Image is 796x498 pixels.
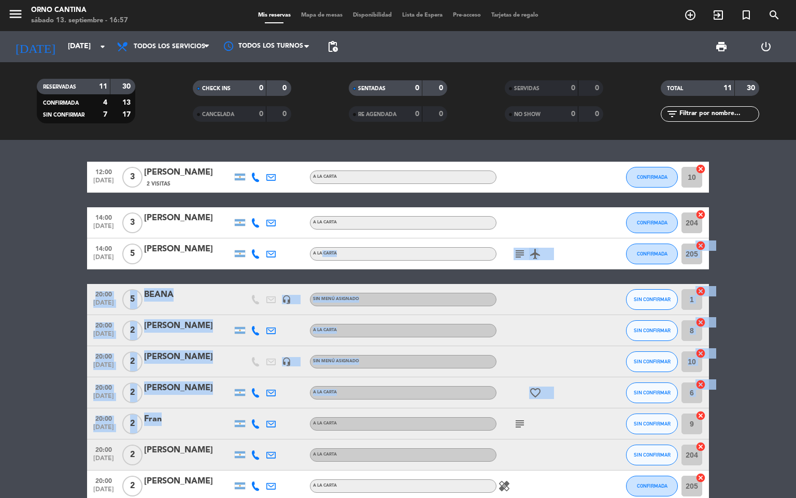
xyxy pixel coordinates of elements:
[147,180,170,188] span: 2 Visitas
[695,240,706,251] i: cancel
[91,486,117,498] span: [DATE]
[595,110,601,118] strong: 0
[626,476,678,496] button: CONFIRMADA
[326,40,339,53] span: pending_actions
[91,350,117,362] span: 20:00
[202,86,231,91] span: CHECK INS
[134,43,205,50] span: Todos los servicios
[282,84,289,92] strong: 0
[634,359,671,364] span: SIN CONFIRMAR
[695,410,706,421] i: cancel
[486,12,544,18] span: Tarjetas de regalo
[712,9,724,21] i: exit_to_app
[96,40,109,53] i: arrow_drop_down
[313,483,337,488] span: A LA CARTA
[514,418,526,430] i: subject
[122,83,133,90] strong: 30
[31,5,128,16] div: Orno Cantina
[91,393,117,405] span: [DATE]
[122,320,143,341] span: 2
[684,9,696,21] i: add_circle_outline
[313,175,337,179] span: A LA CARTA
[634,421,671,426] span: SIN CONFIRMAR
[358,86,386,91] span: SENTADAS
[144,475,232,488] div: [PERSON_NAME]
[571,84,575,92] strong: 0
[282,110,289,118] strong: 0
[91,211,117,223] span: 14:00
[122,414,143,434] span: 2
[667,86,683,91] span: TOTAL
[626,351,678,372] button: SIN CONFIRMAR
[122,244,143,264] span: 5
[498,480,510,492] i: healing
[666,108,678,120] i: filter_list
[626,320,678,341] button: SIN CONFIRMAR
[571,110,575,118] strong: 0
[144,319,232,333] div: [PERSON_NAME]
[296,12,348,18] span: Mapa de mesas
[259,84,263,92] strong: 0
[103,99,107,106] strong: 4
[144,412,232,426] div: Fran
[448,12,486,18] span: Pre-acceso
[122,99,133,106] strong: 13
[637,174,667,180] span: CONFIRMADA
[91,223,117,235] span: [DATE]
[122,167,143,188] span: 3
[514,112,541,117] span: NO SHOW
[634,452,671,458] span: SIN CONFIRMAR
[103,111,107,118] strong: 7
[439,110,445,118] strong: 0
[91,443,117,455] span: 20:00
[91,288,117,300] span: 20:00
[715,40,728,53] span: print
[259,110,263,118] strong: 0
[358,112,396,117] span: RE AGENDADA
[313,359,359,363] span: Sin menú asignado
[747,84,757,92] strong: 30
[144,350,232,364] div: [PERSON_NAME]
[744,31,788,62] div: LOG OUT
[91,331,117,343] span: [DATE]
[91,300,117,311] span: [DATE]
[695,286,706,296] i: cancel
[43,101,79,106] span: CONFIRMADA
[91,254,117,266] span: [DATE]
[415,110,419,118] strong: 0
[637,251,667,257] span: CONFIRMADA
[43,112,84,118] span: SIN CONFIRMAR
[695,473,706,483] i: cancel
[91,474,117,486] span: 20:00
[8,35,63,58] i: [DATE]
[282,295,291,304] i: headset_mic
[122,382,143,403] span: 2
[91,381,117,393] span: 20:00
[768,9,780,21] i: search
[595,84,601,92] strong: 0
[144,211,232,225] div: [PERSON_NAME]
[695,164,706,174] i: cancel
[122,111,133,118] strong: 17
[122,445,143,465] span: 2
[740,9,752,21] i: turned_in_not
[695,317,706,328] i: cancel
[313,452,337,457] span: A LA CARTA
[637,220,667,225] span: CONFIRMADA
[144,381,232,395] div: [PERSON_NAME]
[144,444,232,457] div: [PERSON_NAME]
[313,251,337,255] span: A LA CARTA
[91,242,117,254] span: 14:00
[634,328,671,333] span: SIN CONFIRMAR
[626,167,678,188] button: CONFIRMADA
[529,248,542,260] i: airplanemode_active
[122,351,143,372] span: 2
[313,220,337,224] span: A LA CARTA
[626,289,678,310] button: SIN CONFIRMAR
[313,297,359,301] span: Sin menú asignado
[626,382,678,403] button: SIN CONFIRMAR
[397,12,448,18] span: Lista de Espera
[439,84,445,92] strong: 0
[91,412,117,424] span: 20:00
[760,40,772,53] i: power_settings_new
